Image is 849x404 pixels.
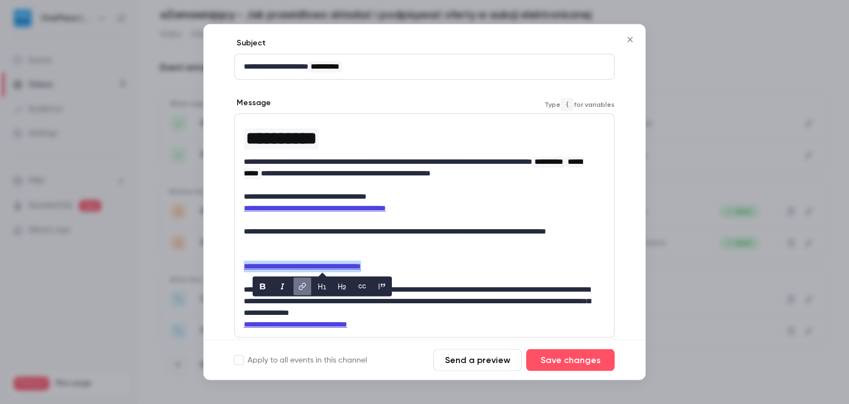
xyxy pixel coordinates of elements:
[294,278,311,296] button: link
[373,278,391,296] button: blockquote
[433,349,522,371] button: Send a preview
[619,29,641,51] button: Close
[234,38,266,49] label: Subject
[235,55,614,80] div: editor
[234,355,367,366] label: Apply to all events in this channel
[526,349,615,371] button: Save changes
[235,115,614,338] div: editor
[560,98,574,111] code: {
[254,278,271,296] button: bold
[544,98,615,111] span: Type for variables
[234,98,271,109] label: Message
[274,278,291,296] button: italic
